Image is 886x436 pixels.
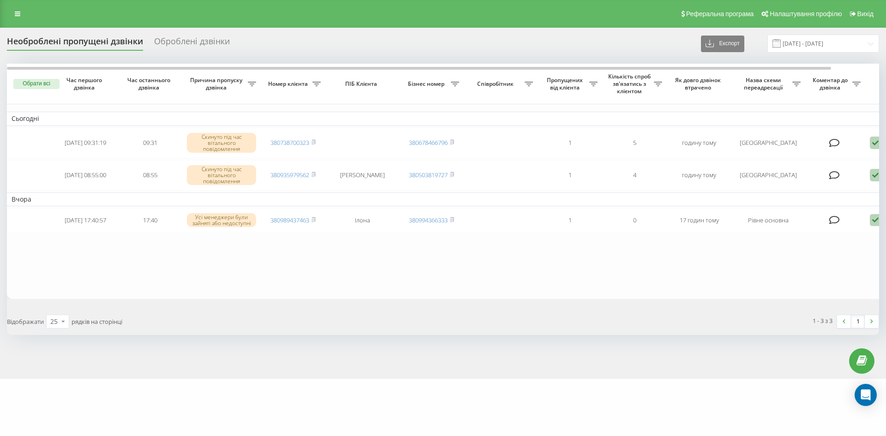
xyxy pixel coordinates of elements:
a: 380738700323 [270,138,309,147]
span: Реферальна програма [686,10,754,18]
span: Бізнес номер [404,80,451,88]
span: Час останнього дзвінка [125,77,175,91]
span: Коментар до дзвінка [810,77,852,91]
div: Усі менеджери були зайняті або недоступні [187,213,256,227]
td: 1 [538,160,602,191]
span: Час першого дзвінка [60,77,110,91]
div: Необроблені пропущені дзвінки [7,36,143,51]
td: 5 [602,128,667,158]
div: Open Intercom Messenger [855,384,877,406]
span: Пропущених від клієнта [542,77,589,91]
td: годину тому [667,128,731,158]
a: 1 [851,315,865,328]
td: [DATE] 08:55:00 [53,160,118,191]
button: Експорт [701,36,744,52]
span: Номер клієнта [265,80,312,88]
button: Обрати всі [13,79,60,89]
span: Налаштування профілю [770,10,842,18]
td: [GEOGRAPHIC_DATA] [731,160,805,191]
a: 380503819727 [409,171,448,179]
span: ПІБ Клієнта [333,80,391,88]
td: годину тому [667,160,731,191]
span: рядків на сторінці [72,317,122,326]
td: 4 [602,160,667,191]
td: 1 [538,208,602,233]
div: Скинуто під час вітального повідомлення [187,133,256,153]
span: Відображати [7,317,44,326]
td: [PERSON_NAME] [325,160,399,191]
a: 380989437463 [270,216,309,224]
td: [GEOGRAPHIC_DATA] [731,128,805,158]
td: 17:40 [118,208,182,233]
td: 08:55 [118,160,182,191]
td: Рівне основна [731,208,805,233]
a: 380994366333 [409,216,448,224]
td: 0 [602,208,667,233]
div: 1 - 3 з 3 [813,316,832,325]
td: [DATE] 17:40:57 [53,208,118,233]
span: Кількість спроб зв'язатись з клієнтом [607,73,654,95]
td: [DATE] 09:31:19 [53,128,118,158]
div: Оброблені дзвінки [154,36,230,51]
div: Скинуто під час вітального повідомлення [187,165,256,185]
td: 17 годин тому [667,208,731,233]
td: Ілона [325,208,399,233]
span: Як довго дзвінок втрачено [674,77,724,91]
td: 1 [538,128,602,158]
td: 09:31 [118,128,182,158]
span: Назва схеми переадресації [736,77,792,91]
span: Співробітник [468,80,525,88]
a: 380678466796 [409,138,448,147]
a: 380935979562 [270,171,309,179]
div: 25 [50,317,58,326]
span: Вихід [857,10,874,18]
span: Причина пропуску дзвінка [187,77,248,91]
